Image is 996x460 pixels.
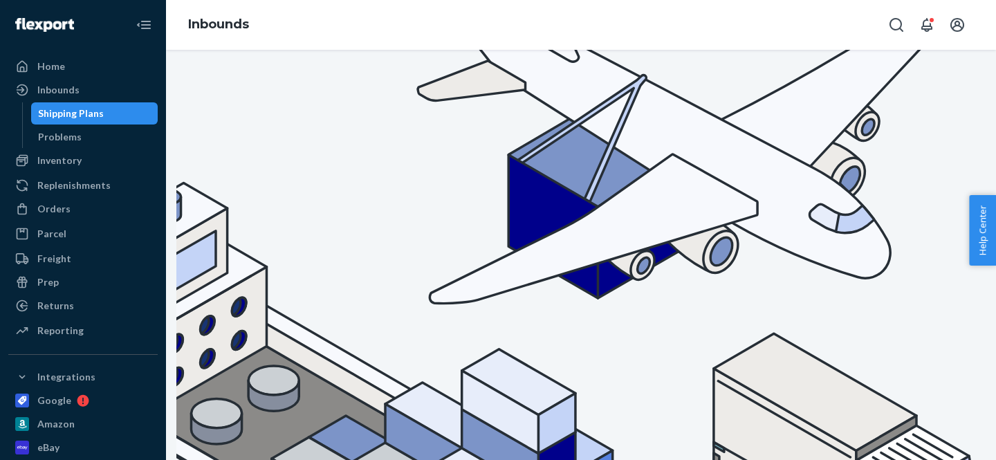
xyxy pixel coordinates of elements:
[37,275,59,289] div: Prep
[37,252,71,266] div: Freight
[8,223,158,245] a: Parcel
[8,320,158,342] a: Reporting
[31,102,158,125] a: Shipping Plans
[130,11,158,39] button: Close Navigation
[8,248,158,270] a: Freight
[37,83,80,97] div: Inbounds
[883,11,910,39] button: Open Search Box
[8,174,158,196] a: Replenishments
[37,417,75,431] div: Amazon
[38,130,82,144] div: Problems
[8,149,158,172] a: Inventory
[8,436,158,459] a: eBay
[8,271,158,293] a: Prep
[37,370,95,384] div: Integrations
[8,55,158,77] a: Home
[37,394,71,407] div: Google
[37,299,74,313] div: Returns
[37,154,82,167] div: Inventory
[177,5,260,45] ol: breadcrumbs
[8,198,158,220] a: Orders
[37,202,71,216] div: Orders
[188,17,249,32] a: Inbounds
[8,389,158,412] a: Google
[37,178,111,192] div: Replenishments
[8,413,158,435] a: Amazon
[38,107,104,120] div: Shipping Plans
[969,195,996,266] button: Help Center
[37,227,66,241] div: Parcel
[8,366,158,388] button: Integrations
[943,11,971,39] button: Open account menu
[31,126,158,148] a: Problems
[913,11,941,39] button: Open notifications
[8,295,158,317] a: Returns
[15,18,74,32] img: Flexport logo
[37,441,59,454] div: eBay
[8,79,158,101] a: Inbounds
[37,59,65,73] div: Home
[37,324,84,338] div: Reporting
